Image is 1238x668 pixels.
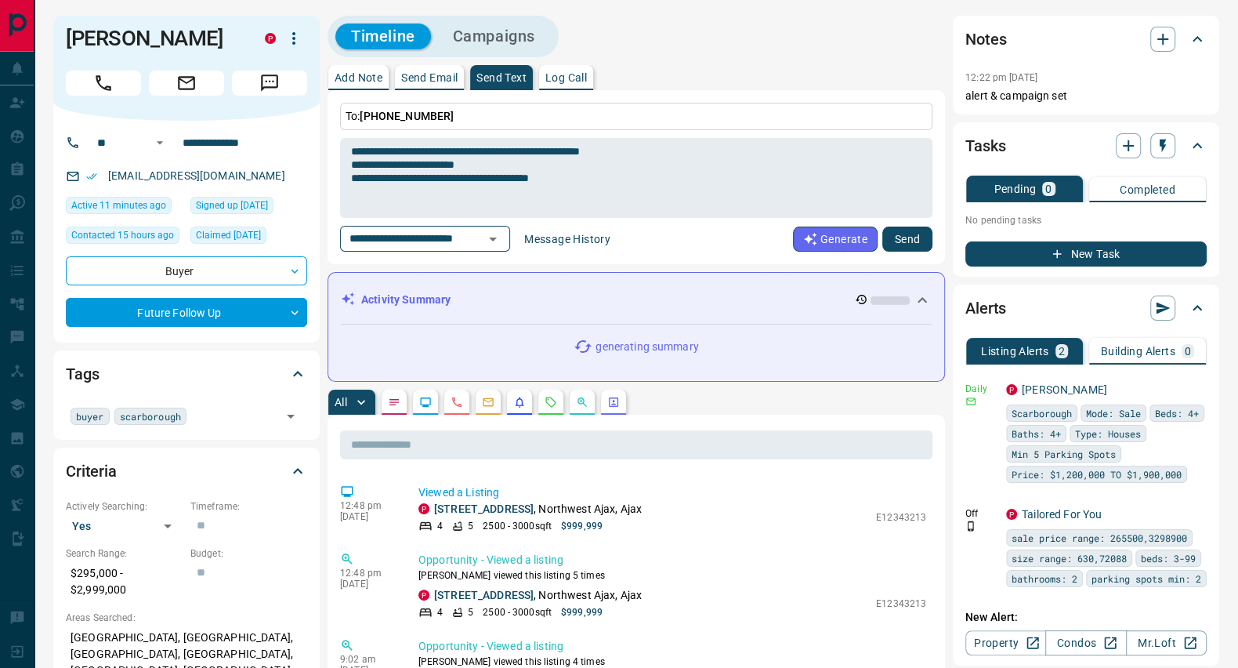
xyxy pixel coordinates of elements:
[150,133,169,152] button: Open
[418,590,429,601] div: property.ca
[965,127,1207,165] div: Tasks
[418,503,429,514] div: property.ca
[607,396,620,408] svg: Agent Actions
[965,72,1037,83] p: 12:22 pm [DATE]
[434,503,534,515] a: [STREET_ADDRESS]
[468,605,473,619] p: 5
[418,568,926,583] p: [PERSON_NAME] viewed this listing 5 times
[1091,571,1201,586] span: parking spots min: 2
[66,499,183,514] p: Actively Searching:
[1045,183,1052,194] p: 0
[965,296,1006,321] h2: Alerts
[437,605,443,619] p: 4
[66,298,307,327] div: Future Follow Up
[965,209,1207,232] p: No pending tasks
[1012,530,1187,546] span: sale price range: 265500,3298900
[265,33,276,44] div: property.ca
[876,597,926,611] p: E12343213
[66,611,307,625] p: Areas Searched:
[66,452,307,490] div: Criteria
[994,183,1036,194] p: Pending
[108,169,285,182] a: [EMAIL_ADDRESS][DOMAIN_NAME]
[341,285,932,314] div: Activity Summary
[576,396,588,408] svg: Opportunities
[434,501,642,517] p: , Northwest Ajax, Ajax
[361,292,451,308] p: Activity Summary
[1086,405,1141,421] span: Mode: Sale
[66,459,117,484] h2: Criteria
[1101,346,1175,357] p: Building Alerts
[66,361,99,387] h2: Tags
[482,396,494,408] svg: Emails
[434,589,534,601] a: [STREET_ADDRESS]
[340,654,395,665] p: 9:02 am
[66,71,141,96] span: Call
[120,408,181,424] span: scarborough
[965,241,1207,267] button: New Task
[561,605,603,619] p: $999,999
[196,198,268,213] span: Signed up [DATE]
[561,519,603,533] p: $999,999
[149,71,224,96] span: Email
[335,397,347,408] p: All
[340,579,395,590] p: [DATE]
[965,382,997,396] p: Daily
[965,289,1207,327] div: Alerts
[86,171,97,182] svg: Email Verified
[965,506,997,521] p: Off
[340,568,395,579] p: 12:48 pm
[434,587,642,604] p: , Northwest Ajax, Ajax
[1012,550,1127,566] span: size range: 630,72088
[232,71,307,96] span: Message
[280,405,302,427] button: Open
[1006,509,1017,520] div: property.ca
[965,521,976,532] svg: Push Notification Only
[513,396,526,408] svg: Listing Alerts
[1022,383,1107,396] a: [PERSON_NAME]
[965,609,1207,626] p: New Alert:
[71,227,174,243] span: Contacted 15 hours ago
[418,485,926,501] p: Viewed a Listing
[1012,426,1061,441] span: Baths: 4+
[418,552,926,568] p: Opportunity - Viewed a listing
[468,519,473,533] p: 5
[1120,184,1175,195] p: Completed
[876,510,926,525] p: E12343213
[1012,405,1072,421] span: Scarborough
[965,396,976,407] svg: Email
[388,396,400,408] svg: Notes
[965,88,1207,104] p: alert & campaign set
[476,72,527,83] p: Send Text
[340,103,932,130] p: To:
[360,110,454,122] span: [PHONE_NUMBER]
[437,519,443,533] p: 4
[1012,446,1116,462] span: Min 5 Parking Spots
[190,197,307,219] div: Sat Jul 26 2025
[1155,405,1199,421] span: Beds: 4+
[1006,384,1017,395] div: property.ca
[1045,630,1126,655] a: Condos
[545,72,587,83] p: Log Call
[190,546,307,561] p: Budget:
[483,519,552,533] p: 2500 - 3000 sqft
[965,20,1207,58] div: Notes
[1185,346,1191,357] p: 0
[76,408,104,424] span: buyer
[340,511,395,522] p: [DATE]
[1126,630,1207,655] a: Mr.Loft
[1141,550,1196,566] span: beds: 3-99
[595,339,698,355] p: generating summary
[190,227,307,249] div: Sun Jul 27 2025
[418,638,926,655] p: Opportunity - Viewed a listing
[66,26,241,51] h1: [PERSON_NAME]
[981,346,1049,357] p: Listing Alerts
[66,197,183,219] div: Mon Aug 18 2025
[190,499,307,514] p: Timeframe:
[437,24,551,49] button: Campaigns
[401,72,458,83] p: Send Email
[335,72,382,83] p: Add Note
[482,228,504,250] button: Open
[483,605,552,619] p: 2500 - 3000 sqft
[66,546,183,561] p: Search Range:
[451,396,463,408] svg: Calls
